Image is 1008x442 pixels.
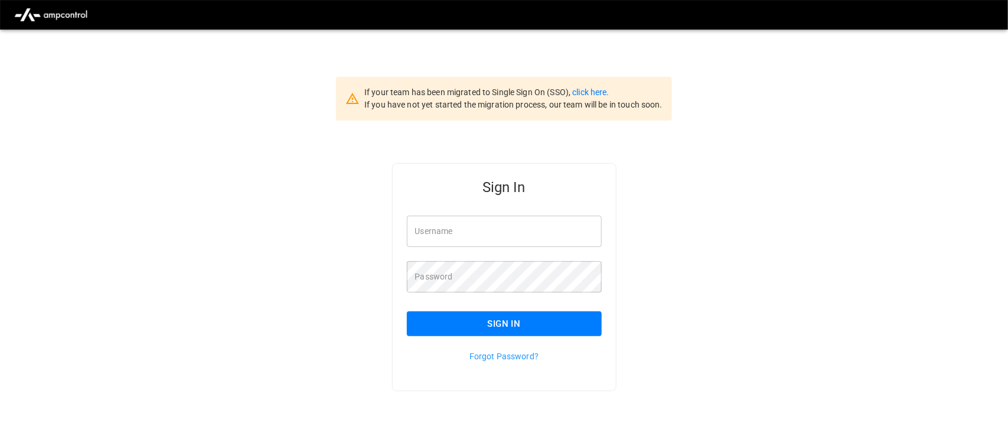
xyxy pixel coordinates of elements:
[364,87,572,97] span: If your team has been migrated to Single Sign On (SSO),
[407,350,602,362] p: Forgot Password?
[407,311,602,336] button: Sign In
[364,100,663,109] span: If you have not yet started the migration process, our team will be in touch soon.
[9,4,92,26] img: ampcontrol.io logo
[407,178,602,197] h5: Sign In
[572,87,609,97] a: click here.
